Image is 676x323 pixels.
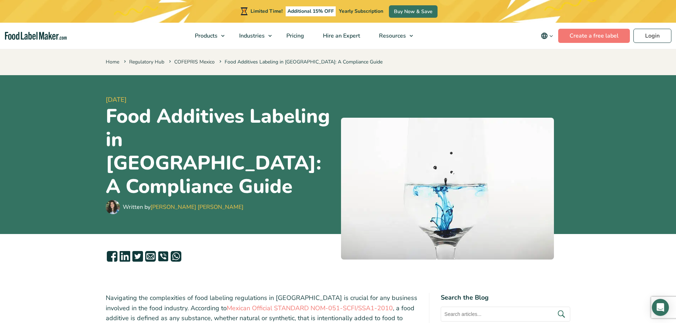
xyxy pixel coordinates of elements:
[174,59,215,65] a: COFEPRIS Mexico
[230,23,275,49] a: Industries
[377,32,407,40] span: Resources
[558,29,630,43] a: Create a free label
[106,200,120,214] img: Maria Abi Hanna - Food Label Maker
[106,95,335,105] span: [DATE]
[277,23,312,49] a: Pricing
[441,293,570,302] h4: Search the Blog
[123,203,243,211] div: Written by
[150,203,243,211] a: [PERSON_NAME] [PERSON_NAME]
[286,6,336,16] span: Additional 15% OFF
[633,29,671,43] a: Login
[441,307,570,322] input: Search articles...
[389,5,438,18] a: Buy Now & Save
[218,59,383,65] span: Food Additives Labeling in [GEOGRAPHIC_DATA]: A Compliance Guide
[237,32,265,40] span: Industries
[284,32,305,40] span: Pricing
[652,299,669,316] div: Open Intercom Messenger
[106,105,335,198] h1: Food Additives Labeling in [GEOGRAPHIC_DATA]: A Compliance Guide
[186,23,228,49] a: Products
[314,23,368,49] a: Hire an Expert
[106,59,119,65] a: Home
[251,8,282,15] span: Limited Time!
[193,32,218,40] span: Products
[321,32,361,40] span: Hire an Expert
[129,59,164,65] a: Regulatory Hub
[339,8,383,15] span: Yearly Subscription
[370,23,417,49] a: Resources
[227,304,393,312] a: Mexican Official STANDARD NOM-051-SCFI/SSA1-2010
